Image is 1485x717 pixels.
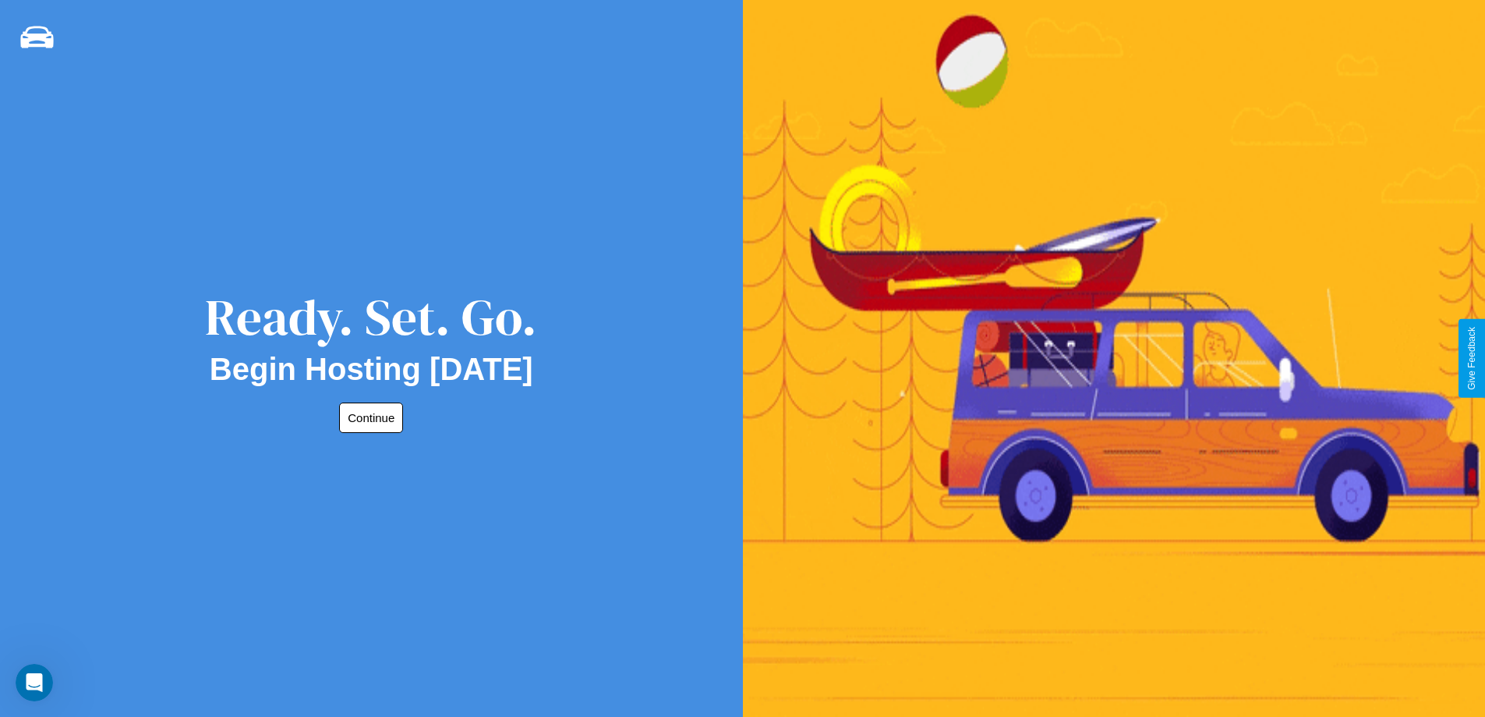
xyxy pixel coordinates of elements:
h2: Begin Hosting [DATE] [210,352,533,387]
button: Continue [339,403,403,433]
div: Give Feedback [1466,327,1477,390]
iframe: Intercom live chat [16,664,53,701]
div: Ready. Set. Go. [205,282,537,352]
